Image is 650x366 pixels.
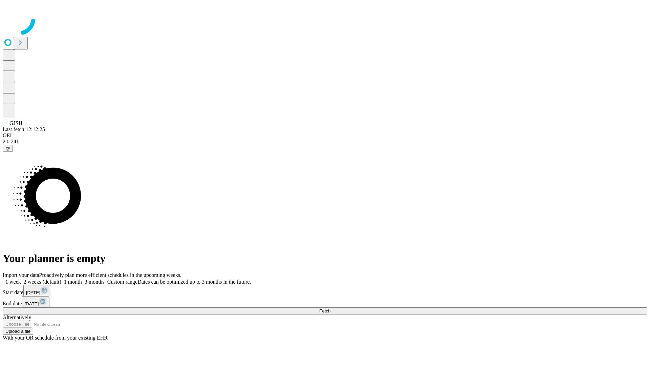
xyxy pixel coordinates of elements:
[107,279,137,285] span: Custom range
[3,307,647,314] button: Fetch
[3,296,647,307] div: End date
[319,308,330,313] span: Fetch
[3,145,13,152] button: @
[5,146,10,151] span: @
[5,279,21,285] span: 1 week
[3,139,647,145] div: 2.0.241
[3,314,31,320] span: Alternatively
[23,285,51,296] button: [DATE]
[64,279,82,285] span: 1 month
[3,335,108,341] span: With your OR schedule from your existing EHR
[24,279,61,285] span: 2 weeks (default)
[3,133,647,139] div: GEI
[26,290,40,295] span: [DATE]
[3,126,45,132] span: Last fetch: 12:12:25
[3,272,39,278] span: Import your data
[137,279,251,285] span: Dates can be optimized up to 3 months in the future.
[3,328,33,335] button: Upload a file
[39,272,181,278] span: Proactively plan more efficient schedules in the upcoming weeks.
[3,285,647,296] div: Start date
[85,279,105,285] span: 3 months
[22,296,49,307] button: [DATE]
[9,120,22,126] span: GJSH
[3,252,647,265] h1: Your planner is empty
[24,301,39,306] span: [DATE]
